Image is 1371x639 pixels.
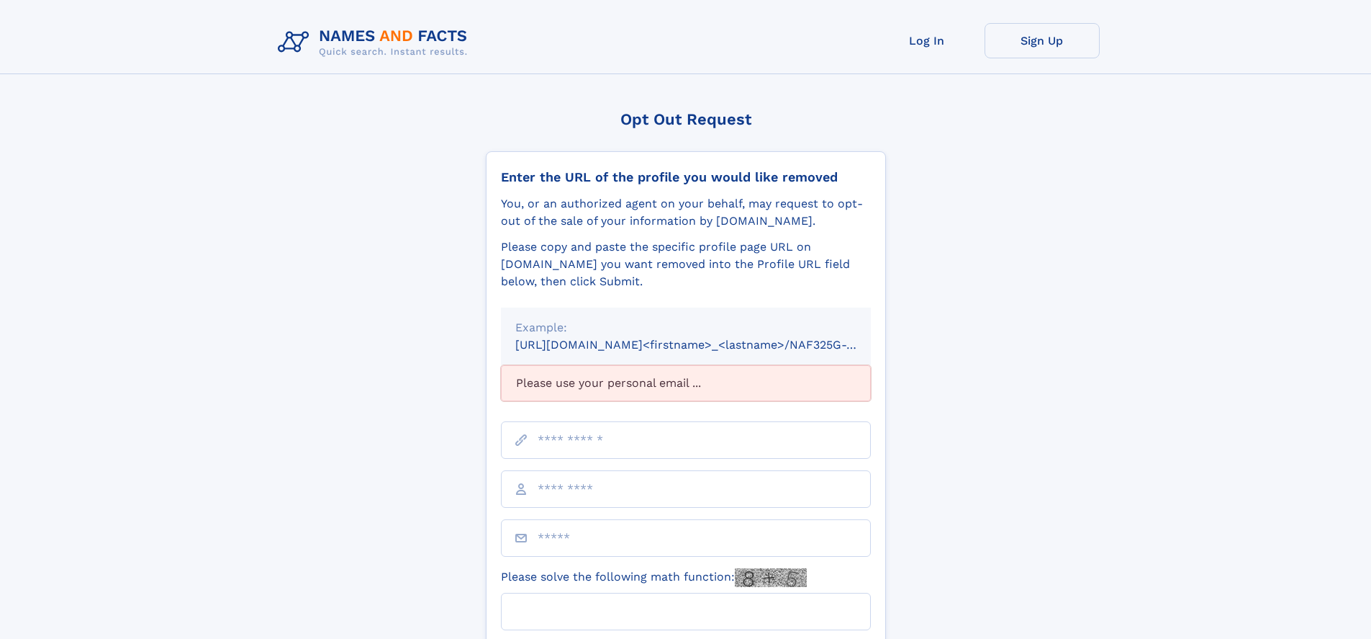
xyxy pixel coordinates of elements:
div: Enter the URL of the profile you would like removed [501,169,871,185]
div: Please use your personal email ... [501,365,871,401]
div: Example: [515,319,856,336]
div: Please copy and paste the specific profile page URL on [DOMAIN_NAME] you want removed into the Pr... [501,238,871,290]
label: Please solve the following math function: [501,568,807,587]
img: Logo Names and Facts [272,23,479,62]
a: Sign Up [985,23,1100,58]
a: Log In [869,23,985,58]
small: [URL][DOMAIN_NAME]<firstname>_<lastname>/NAF325G-xxxxxxxx [515,338,898,352]
div: Opt Out Request [486,110,886,128]
div: You, or an authorized agent on your behalf, may request to opt-out of the sale of your informatio... [501,195,871,230]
